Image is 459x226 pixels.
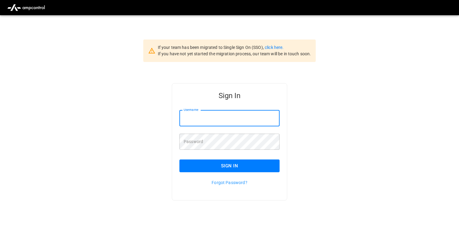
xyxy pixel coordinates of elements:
[158,51,311,56] span: If you have not yet started the migration process, our team will be in touch soon.
[184,108,198,112] label: Username
[265,45,284,50] a: click here.
[158,45,265,50] span: If your team has been migrated to Single Sign On (SSO),
[179,159,280,172] button: Sign In
[179,180,280,186] p: Forgot Password?
[5,2,47,13] img: ampcontrol.io logo
[179,91,280,101] h5: Sign In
